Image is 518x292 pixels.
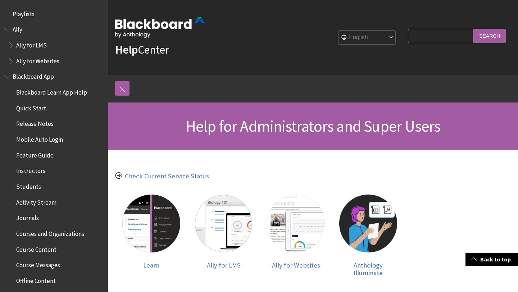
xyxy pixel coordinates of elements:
a: Learn Learn [122,195,180,277]
span: Quick Start [16,102,46,112]
span: Students [16,181,41,190]
a: Ally for LMS Ally for LMS [195,195,253,277]
span: Journals [16,212,39,222]
span: Anthology Illuminate [354,261,383,277]
span: Ally for Websites [272,261,320,269]
span: Offline Content [16,275,56,284]
span: Course Content [16,243,56,253]
span: Activity Stream [16,196,56,206]
strong: Help [115,42,138,57]
span: Ally [13,24,22,33]
span: Blackboard App [13,71,54,81]
nav: Book outline for Playlists [4,8,104,20]
nav: Book outline for Anthology Ally Help [4,24,104,67]
span: Blackboard Learn App Help [16,86,87,96]
a: Check Current Service Status [125,172,209,181]
span: Feature Guide [16,149,54,159]
span: Help for Administrators and Super Users [186,116,441,136]
span: Instructors [16,165,45,175]
span: Courses and Organizations [16,228,84,237]
span: Release Notes [16,118,54,128]
span: Learn [143,261,159,269]
span: Ally for LMS [207,261,241,269]
span: Ally for Websites [16,55,59,65]
img: Anthology Illuminate [339,195,397,252]
span: Mobile Auto Login [16,133,63,143]
input: Search [473,29,506,43]
span: Playlists [13,8,35,18]
select: Site Language Selector [338,31,396,45]
span: Course Messages [16,259,60,269]
a: Back to top [465,253,518,266]
img: Learn [122,195,180,252]
img: Blackboard by Anthology [115,17,205,38]
img: Ally for LMS [195,195,253,252]
span: Ally for LMS [16,39,47,49]
a: Ally for Websites Ally for Websites [267,195,325,277]
img: Ally for Websites [267,195,325,252]
a: Anthology Illuminate Anthology Illuminate [339,195,397,277]
a: HelpCenter [115,42,169,57]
